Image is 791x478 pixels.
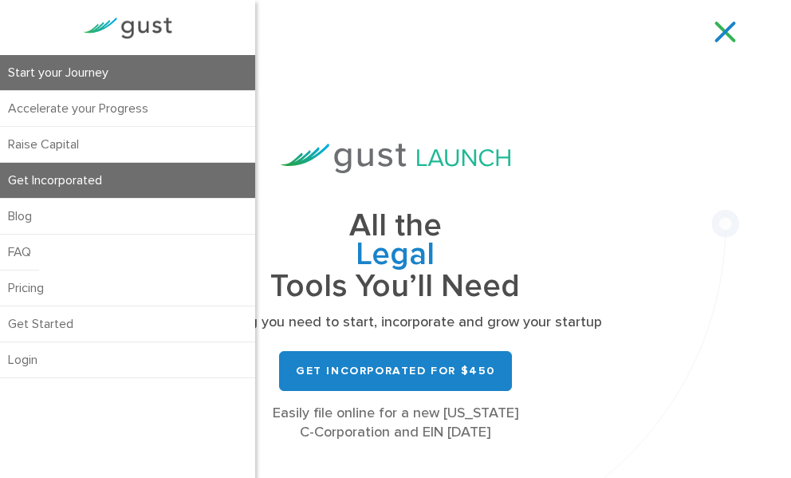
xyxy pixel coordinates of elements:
[155,211,636,302] h1: All the Tools You’ll Need
[83,18,172,39] img: Gust Logo
[155,404,636,442] div: Easily file online for a new [US_STATE] C-Corporation and EIN [DATE]
[281,144,510,173] img: Gust Launch Logo
[279,351,512,391] a: Get Incorporated for $450
[155,313,636,332] p: Everything you need to start, incorporate and grow your startup
[155,240,636,272] span: Legal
